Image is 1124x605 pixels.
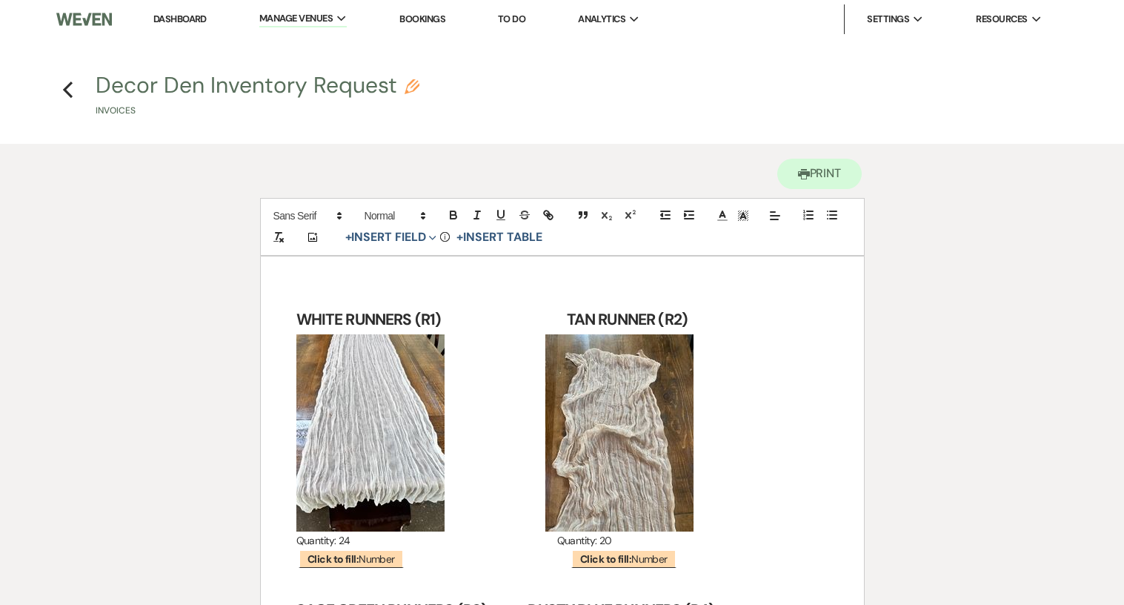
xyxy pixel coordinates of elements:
[153,13,207,25] a: Dashboard
[96,104,419,118] p: Invoices
[340,228,442,246] button: Insert Field
[571,549,676,568] span: Number
[545,334,694,532] img: IMG_5759.jpg
[296,334,445,532] img: 0E27E6B9-49C1-4B0A-9208-4AC273D2848D.jpeg
[733,207,754,225] span: Text Background Color
[777,159,862,189] button: Print
[56,4,112,35] img: Weven Logo
[296,309,442,330] strong: WHITE RUNNERS (R1)
[498,13,525,25] a: To Do
[765,207,785,225] span: Alignment
[345,231,352,243] span: +
[451,228,547,246] button: +Insert Table
[96,74,419,118] button: Decor Den Inventory RequestInvoices
[567,309,688,330] strong: TAN RUNNER (R2)
[358,207,430,225] span: Header Formats
[307,552,359,566] b: Click to fill:
[976,12,1027,27] span: Resources
[259,11,333,26] span: Manage Venues
[299,549,404,568] span: Number
[578,12,625,27] span: Analytics
[399,13,445,25] a: Bookings
[456,231,463,243] span: +
[296,532,828,550] p: Quantity: 24 Quantity: 20
[712,207,733,225] span: Text Color
[867,12,909,27] span: Settings
[580,552,631,566] b: Click to fill:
